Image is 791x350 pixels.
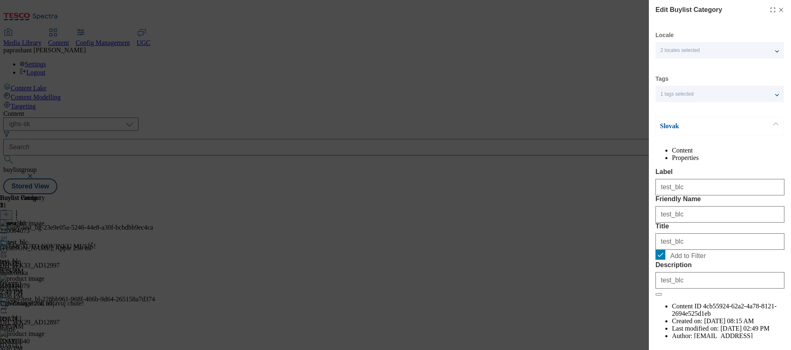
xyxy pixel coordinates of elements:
[655,86,784,102] button: 1 tags selected
[655,272,784,289] input: Enter Description
[672,147,784,154] li: Content
[660,122,747,130] p: Slovak
[655,77,669,81] label: Tags
[670,252,706,260] span: Add to Filter
[655,33,674,38] label: Locale
[721,325,770,332] span: [DATE] 02:49 PM
[655,261,784,269] label: Description
[655,206,784,223] input: Enter Friendly Name
[660,47,700,54] span: 2 locales selected
[672,303,784,317] li: Content ID
[672,154,784,162] li: Properties
[655,233,784,250] input: Enter Title
[655,5,722,15] h4: Edit Buylist Category
[655,179,784,195] input: Enter Label
[704,317,754,324] span: [DATE] 08:15 AM
[672,332,753,347] span: [EMAIL_ADDRESS][DOMAIN_NAME]
[672,317,784,325] li: Created on:
[672,325,784,332] li: Last modified on:
[660,91,694,97] span: 1 tags selected
[655,195,784,203] label: Friendly Name
[672,303,777,317] span: 4cb55924-62a2-4a78-8121-2694e525d1eb
[655,223,784,230] label: Title
[655,42,784,59] button: 2 locales selected
[672,332,784,347] li: Author:
[655,168,784,176] label: Label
